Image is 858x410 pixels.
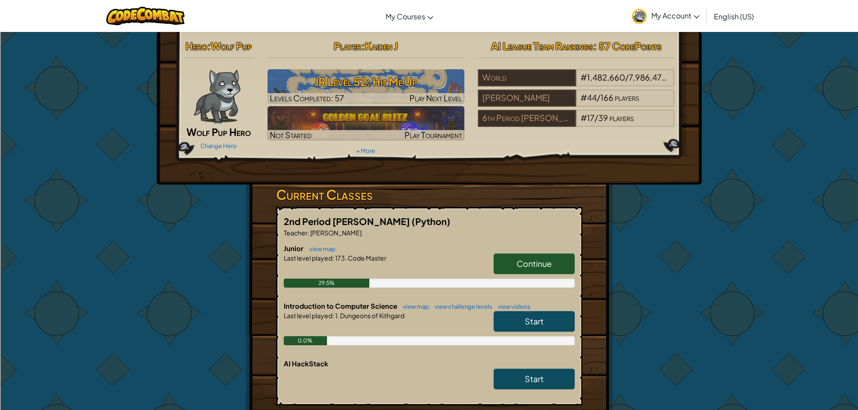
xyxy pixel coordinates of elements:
[4,44,854,52] div: Sign out
[4,28,854,36] div: Delete
[386,12,425,21] span: My Courses
[268,69,464,104] a: Play Next Level
[627,2,704,30] a: My Account
[651,11,699,20] span: My Account
[4,12,854,20] div: Sort New > Old
[381,4,438,28] a: My Courses
[4,20,854,28] div: Move To ...
[632,9,647,24] img: avatar
[106,7,185,25] img: CodeCombat logo
[268,72,464,92] h3: JR Level 52: Hit Me Up
[4,52,854,60] div: Rename
[4,36,854,44] div: Options
[4,4,854,12] div: Sort A > Z
[4,60,854,68] div: Move To ...
[709,4,758,28] a: English (US)
[714,12,754,21] span: English (US)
